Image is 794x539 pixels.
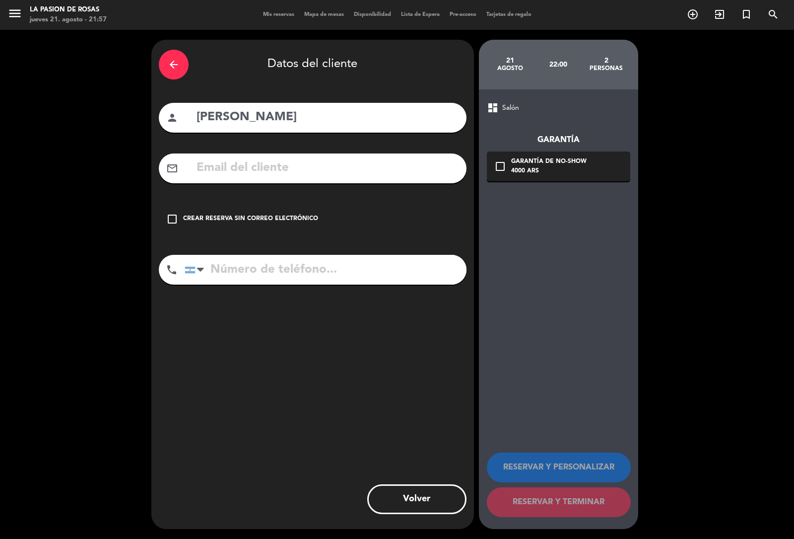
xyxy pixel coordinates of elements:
div: personas [582,65,630,73]
div: 22:00 [534,47,582,82]
input: Email del cliente [196,158,459,178]
i: arrow_back [168,59,180,71]
span: dashboard [487,102,499,114]
div: La Pasion de Rosas [30,5,107,15]
span: Disponibilidad [349,12,396,17]
span: Mis reservas [258,12,299,17]
span: Lista de Espera [396,12,445,17]
i: phone [166,264,178,276]
div: Garantía [487,134,630,147]
input: Nombre del cliente [196,107,459,128]
div: Crear reserva sin correo electrónico [183,214,318,224]
div: agosto [486,65,534,73]
input: Número de teléfono... [185,255,466,285]
div: 21 [486,57,534,65]
i: turned_in_not [740,8,752,20]
i: mail_outline [166,162,178,174]
button: RESERVAR Y TERMINAR [487,487,631,517]
span: Mapa de mesas [299,12,349,17]
i: add_circle_outline [687,8,699,20]
span: Salón [502,102,519,114]
div: Argentina: +54 [185,255,208,284]
div: Datos del cliente [159,47,466,82]
div: Garantía de no-show [511,157,587,167]
button: Volver [367,484,466,514]
div: 4000 ARS [511,166,587,176]
button: menu [7,6,22,24]
i: person [166,112,178,124]
div: jueves 21. agosto - 21:57 [30,15,107,25]
i: menu [7,6,22,21]
button: RESERVAR Y PERSONALIZAR [487,453,631,482]
span: Tarjetas de regalo [481,12,536,17]
i: exit_to_app [714,8,726,20]
i: search [767,8,779,20]
i: check_box_outline_blank [494,160,506,172]
span: Pre-acceso [445,12,481,17]
i: check_box_outline_blank [166,213,178,225]
div: 2 [582,57,630,65]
